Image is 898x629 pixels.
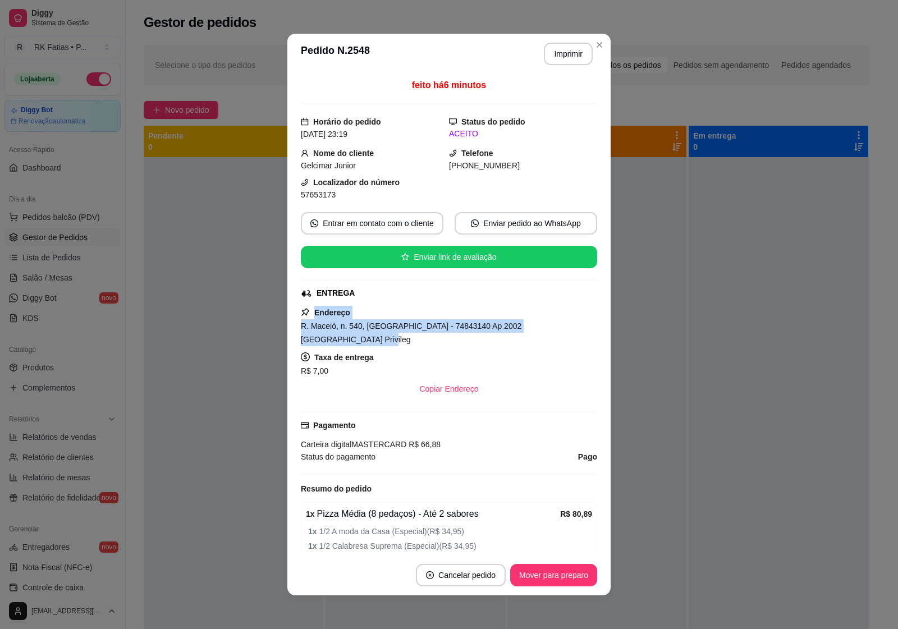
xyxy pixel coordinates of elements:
[308,541,319,550] strong: 1 x
[301,149,309,157] span: user
[308,525,592,538] span: 1/2 A moda da Casa (Especial) ( R$ 34,95 )
[301,307,310,316] span: pushpin
[471,219,479,227] span: whats-app
[313,149,374,158] strong: Nome do cliente
[406,440,441,449] span: R$ 66,88
[301,451,375,463] span: Status do pagamento
[306,507,560,521] div: Pizza Média (8 pedaços) - Até 2 sabores
[510,564,597,586] button: Mover para preparo
[317,287,355,299] div: ENTREGA
[314,308,350,317] strong: Endereço
[301,118,309,126] span: calendar
[308,540,592,552] span: 1/2 Calabresa Suprema (Especial) ( R$ 34,95 )
[301,322,521,344] span: R. Maceió, n. 540, [GEOGRAPHIC_DATA] - 74843140 Ap 2002 [GEOGRAPHIC_DATA] Privileg
[590,36,608,54] button: Close
[301,161,356,170] span: Gelcimar Junior
[301,246,597,268] button: starEnviar link de avaliação
[313,178,400,187] strong: Localizador do número
[313,421,355,430] strong: Pagamento
[401,253,409,261] span: star
[544,43,593,65] button: Imprimir
[449,118,457,126] span: desktop
[301,352,310,361] span: dollar
[416,564,506,586] button: close-circleCancelar pedido
[301,366,328,375] span: R$ 7,00
[461,149,493,158] strong: Telefone
[449,128,597,140] div: ACEITO
[301,484,372,493] strong: Resumo do pedido
[301,130,347,139] span: [DATE] 23:19
[301,43,370,65] h3: Pedido N. 2548
[449,161,520,170] span: [PHONE_NUMBER]
[308,527,319,536] strong: 1 x
[560,509,592,518] strong: R$ 80,89
[301,178,309,186] span: phone
[410,378,487,400] button: Copiar Endereço
[310,219,318,227] span: whats-app
[314,353,374,362] strong: Taxa de entrega
[301,190,336,199] span: 57653173
[313,117,381,126] strong: Horário do pedido
[306,509,315,518] strong: 1 x
[412,80,486,90] span: feito há 6 minutos
[301,421,309,429] span: credit-card
[461,117,525,126] strong: Status do pedido
[449,149,457,157] span: phone
[301,212,443,235] button: whats-appEntrar em contato com o cliente
[578,452,597,461] strong: Pago
[455,212,597,235] button: whats-appEnviar pedido ao WhatsApp
[426,571,434,579] span: close-circle
[301,440,406,449] span: Carteira digital MASTERCARD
